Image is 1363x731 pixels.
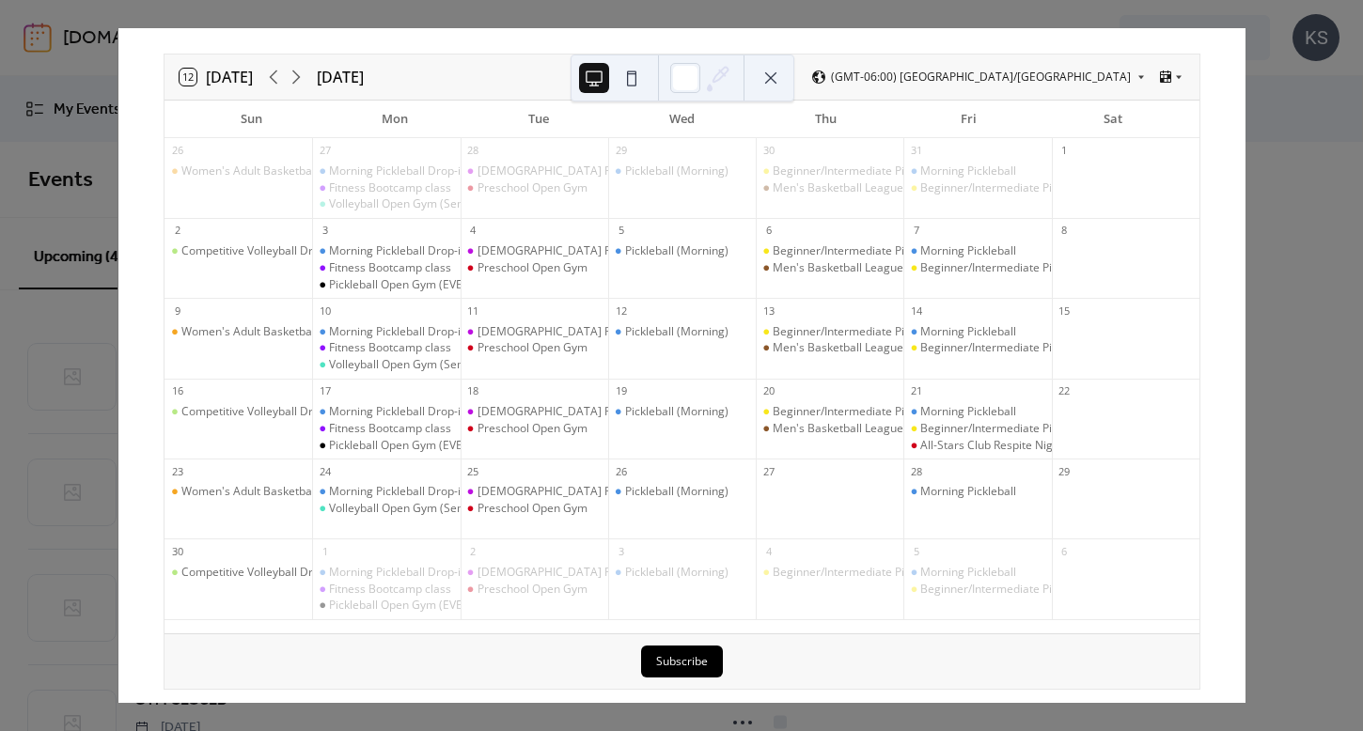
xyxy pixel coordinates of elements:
[920,260,1134,276] div: Beginner/Intermediate Pickleball Drop-in
[614,544,628,558] div: 3
[761,384,775,398] div: 20
[903,324,1051,340] div: Morning Pickleball
[318,464,332,478] div: 24
[1057,224,1072,238] div: 8
[318,384,332,398] div: 17
[773,163,986,179] div: Beginner/Intermediate Pickleball Drop-in
[478,501,587,517] div: Preschool Open Gym
[1057,384,1072,398] div: 22
[478,260,587,276] div: Preschool Open Gym
[909,384,923,398] div: 21
[461,260,608,276] div: Preschool Open Gym
[625,565,728,581] div: Pickleball (Morning)
[461,243,608,259] div: Ladies Pickleball
[170,303,184,318] div: 9
[903,340,1051,356] div: Beginner/Intermediate Pickleball Drop-in
[909,464,923,478] div: 28
[461,501,608,517] div: Preschool Open Gym
[164,243,312,259] div: Competitive Volleyball Drop-in
[461,421,608,437] div: Preschool Open Gym
[164,324,312,340] div: Women's Adult Basketball Drop-in
[329,484,467,500] div: Morning Pickleball Drop-in
[466,144,480,158] div: 28
[312,598,460,614] div: Pickleball Open Gym (EVENING)
[318,544,332,558] div: 1
[329,598,494,614] div: Pickleball Open Gym (EVENING)
[312,582,460,598] div: Fitness Bootcamp class
[903,404,1051,420] div: Morning Pickleball
[1041,101,1184,138] div: Sat
[318,303,332,318] div: 10
[461,484,608,500] div: Ladies Pickleball
[466,464,480,478] div: 25
[909,224,923,238] div: 7
[461,163,608,179] div: Ladies Pickleball
[461,582,608,598] div: Preschool Open Gym
[466,224,480,238] div: 4
[920,565,1016,581] div: Morning Pickleball
[625,324,728,340] div: Pickleball (Morning)
[329,501,509,517] div: Volleyball Open Gym (Semi-Comp)
[903,421,1051,437] div: Beginner/Intermediate Pickleball Drop-in
[756,565,903,581] div: Beginner/Intermediate Pickleball Drop-in
[761,544,775,558] div: 4
[614,303,628,318] div: 12
[754,101,898,138] div: Thu
[312,421,460,437] div: Fitness Bootcamp class
[898,101,1042,138] div: Fri
[170,384,184,398] div: 16
[773,340,903,356] div: Men's Basketball League
[478,163,653,179] div: [DEMOGRAPHIC_DATA] Pickleball
[181,484,360,500] div: Women's Adult Basketball Drop-in
[478,404,653,420] div: [DEMOGRAPHIC_DATA] Pickleball
[608,484,756,500] div: Pickleball (Morning)
[329,565,467,581] div: Morning Pickleball Drop-in
[317,66,364,88] div: [DATE]
[478,324,653,340] div: [DEMOGRAPHIC_DATA] Pickleball
[773,565,986,581] div: Beginner/Intermediate Pickleball Drop-in
[761,144,775,158] div: 30
[608,404,756,420] div: Pickleball (Morning)
[329,582,451,598] div: Fitness Bootcamp class
[909,144,923,158] div: 31
[329,404,467,420] div: Morning Pickleball Drop-in
[920,180,1134,196] div: Beginner/Intermediate Pickleball Drop-in
[164,484,312,500] div: Women's Adult Basketball Drop-in
[312,243,460,259] div: Morning Pickleball Drop-in
[903,484,1051,500] div: Morning Pickleball
[312,565,460,581] div: Morning Pickleball Drop-in
[318,144,332,158] div: 27
[920,163,1016,179] div: Morning Pickleball
[466,384,480,398] div: 18
[329,260,451,276] div: Fitness Bootcamp class
[329,421,451,437] div: Fitness Bootcamp class
[920,438,1133,454] div: All-Stars Club Respite Night - OUTREACH
[323,101,467,138] div: Mon
[478,484,653,500] div: [DEMOGRAPHIC_DATA] Pickleball
[1057,303,1072,318] div: 15
[329,357,509,373] div: Volleyball Open Gym (Semi-Comp)
[909,544,923,558] div: 5
[614,144,628,158] div: 29
[170,544,184,558] div: 30
[181,163,360,179] div: Women's Adult Basketball Drop-in
[614,384,628,398] div: 19
[756,163,903,179] div: Beginner/Intermediate Pickleball Drop-in
[478,582,587,598] div: Preschool Open Gym
[173,64,259,90] button: 12[DATE]
[329,340,451,356] div: Fitness Bootcamp class
[625,404,728,420] div: Pickleball (Morning)
[181,404,339,420] div: Competitive Volleyball Drop-in
[329,324,467,340] div: Morning Pickleball Drop-in
[920,484,1016,500] div: Morning Pickleball
[329,277,494,293] div: Pickleball Open Gym (EVENING)
[920,404,1016,420] div: Morning Pickleball
[756,260,903,276] div: Men's Basketball League
[641,645,723,677] button: Subscribe
[756,340,903,356] div: Men's Basketball League
[461,180,608,196] div: Preschool Open Gym
[312,484,460,500] div: Morning Pickleball Drop-in
[478,340,587,356] div: Preschool Open Gym
[625,163,728,179] div: Pickleball (Morning)
[181,243,339,259] div: Competitive Volleyball Drop-in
